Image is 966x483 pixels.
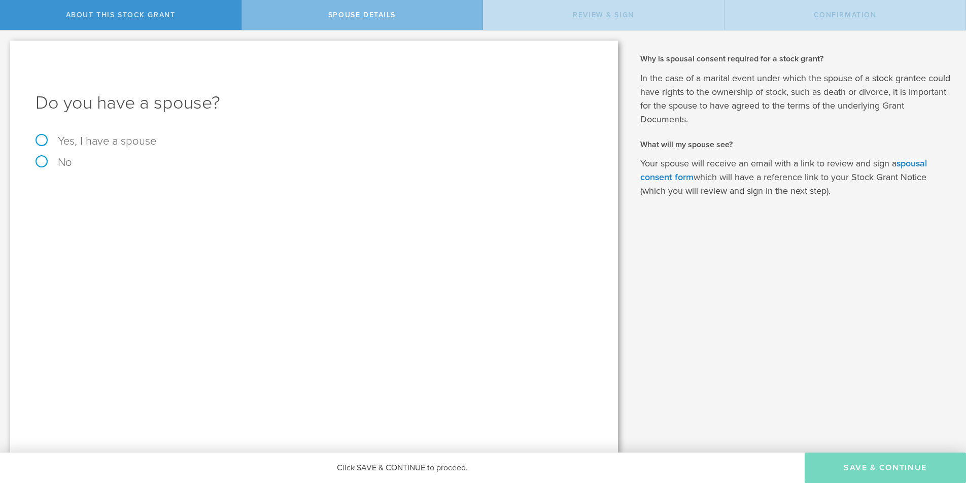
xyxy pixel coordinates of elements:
h2: Why is spousal consent required for a stock grant? [640,53,951,64]
p: Your spouse will receive an email with a link to review and sign a which will have a reference li... [640,157,951,198]
p: In the case of a marital event under which the spouse of a stock grantee could have rights to the... [640,72,951,126]
h1: Do you have a spouse? [36,91,593,115]
iframe: Chat Widget [915,404,966,453]
span: Spouse Details [328,11,396,19]
span: About this stock grant [66,11,176,19]
h2: What will my spouse see? [640,139,951,150]
label: Yes, I have a spouse [36,135,593,147]
span: Review & Sign [573,11,634,19]
button: Save & Continue [805,453,966,483]
span: Confirmation [814,11,877,19]
label: No [36,157,593,168]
